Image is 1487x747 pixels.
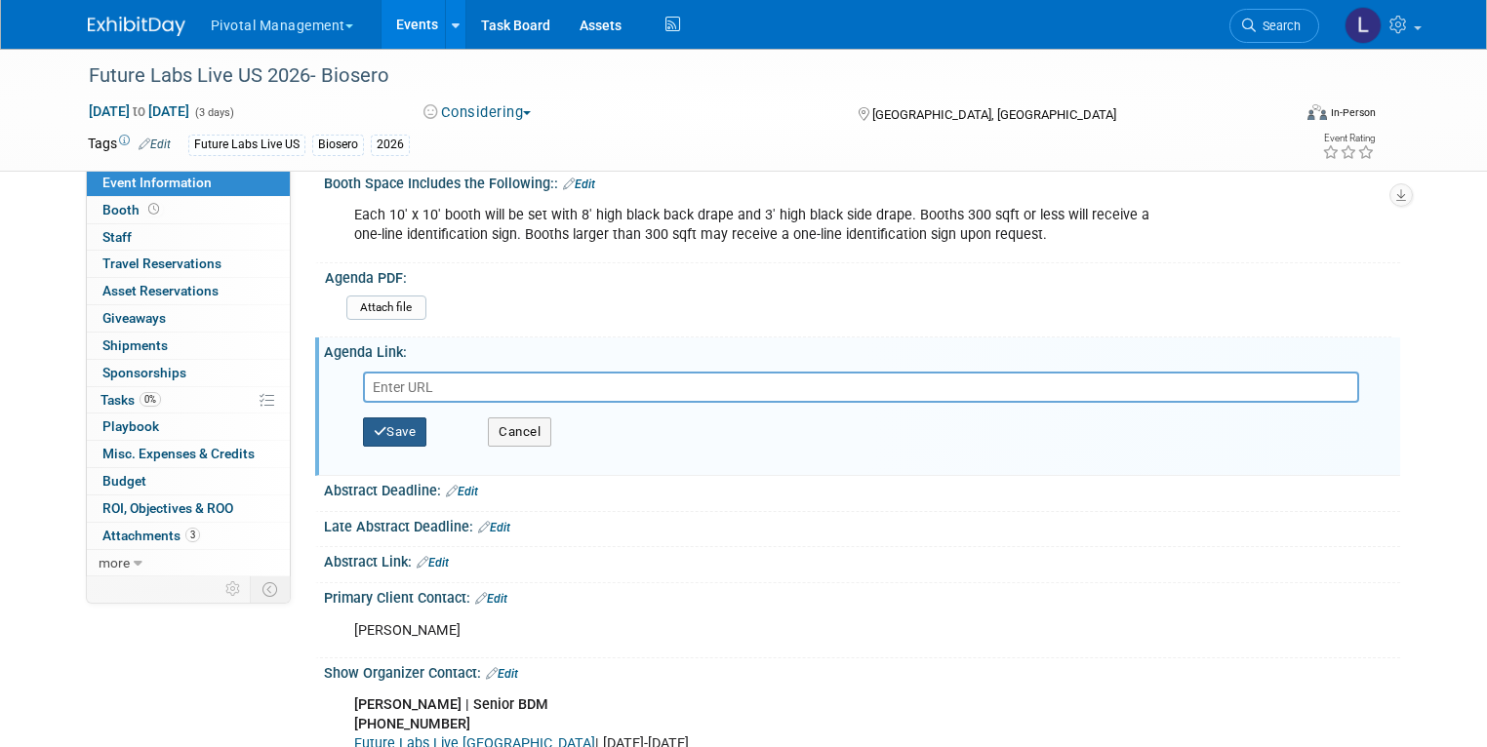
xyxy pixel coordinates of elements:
[87,441,290,467] a: Misc. Expenses & Credits
[185,528,200,542] span: 3
[872,107,1116,122] span: [GEOGRAPHIC_DATA], [GEOGRAPHIC_DATA]
[417,102,539,123] button: Considering
[102,256,221,271] span: Travel Reservations
[87,333,290,359] a: Shipments
[363,372,1360,403] input: Enter URL
[486,667,518,681] a: Edit
[102,337,168,353] span: Shipments
[1322,134,1375,143] div: Event Rating
[102,528,200,543] span: Attachments
[87,413,290,440] a: Playbook
[324,583,1400,609] div: Primary Client Contact:
[87,251,290,277] a: Travel Reservations
[87,197,290,223] a: Booth
[324,512,1400,537] div: Late Abstract Deadline:
[325,263,1391,288] div: Agenda PDF:
[1256,19,1301,33] span: Search
[102,310,166,326] span: Giveaways
[102,229,132,245] span: Staff
[87,305,290,332] a: Giveaways
[102,202,163,217] span: Booth
[87,224,290,251] a: Staff
[354,716,470,732] b: [PHONE_NUMBER]
[1229,9,1319,43] a: Search
[312,135,364,155] div: Biosero
[1186,101,1376,131] div: Event Format
[1345,7,1382,44] img: Leslie Pelton
[144,202,163,216] span: Booth not reserved yet
[102,500,233,516] span: ROI, Objectives & ROO
[88,134,171,156] td: Tags
[341,611,1191,650] div: [PERSON_NAME]
[324,476,1400,501] div: Abstract Deadline:
[87,550,290,576] a: more
[87,468,290,494] a: Budget
[102,418,159,434] span: Playbook
[363,417,427,447] button: Save
[1330,105,1376,120] div: In-Person
[250,576,290,602] td: Toggle Event Tabs
[371,135,410,155] div: 2026
[324,547,1400,572] div: Abstract Link:
[417,556,449,570] a: Edit
[140,392,161,407] span: 0%
[87,387,290,413] a: Tasks0%
[324,169,1400,194] div: Booth Space Includes the Following::
[488,417,551,447] button: Cancel
[130,103,148,119] span: to
[87,495,290,522] a: ROI, Objectives & ROO
[99,555,130,570] span: more
[324,337,1400,362] div: Agenda Link:
[102,473,146,489] span: Budget
[88,102,190,120] span: [DATE] [DATE]
[82,59,1266,94] div: Future Labs Live US 2026- Biosero
[102,365,186,380] span: Sponsorships
[341,196,1191,255] div: Each 10' x 10' booth will be set with 8' high black back drape and 3' high black side drape. Boot...
[1307,104,1327,120] img: Format-Inperson.png
[475,592,507,606] a: Edit
[102,446,255,461] span: Misc. Expenses & Credits
[563,177,595,191] a: Edit
[188,135,305,155] div: Future Labs Live US
[102,175,212,190] span: Event Information
[193,106,234,119] span: (3 days)
[324,658,1400,684] div: Show Organizer Contact:
[87,523,290,549] a: Attachments3
[87,278,290,304] a: Asset Reservations
[87,170,290,196] a: Event Information
[354,696,548,713] b: [PERSON_NAME] | Senior BDM
[139,138,171,151] a: Edit
[100,392,161,408] span: Tasks
[88,17,185,36] img: ExhibitDay
[478,521,510,534] a: Edit
[102,283,219,298] span: Asset Reservations
[87,360,290,386] a: Sponsorships
[446,485,478,498] a: Edit
[217,576,251,602] td: Personalize Event Tab Strip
